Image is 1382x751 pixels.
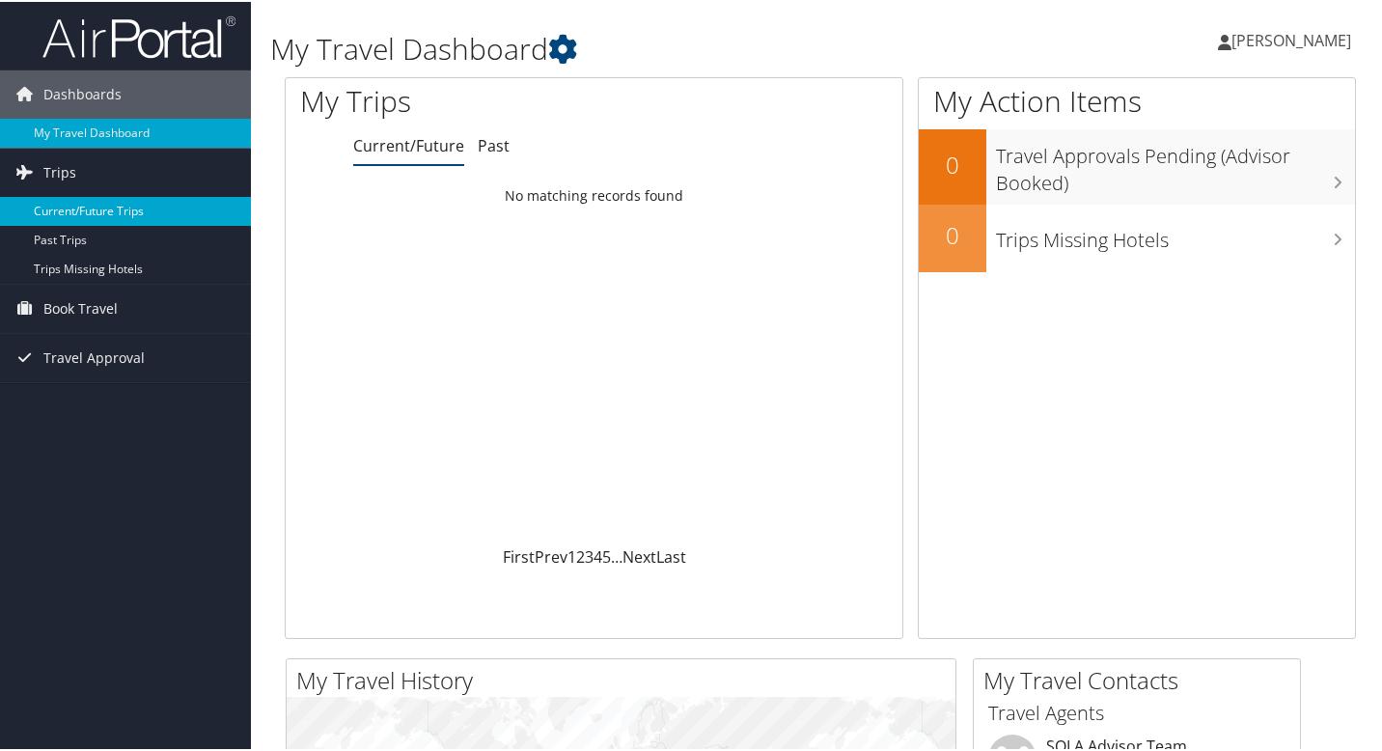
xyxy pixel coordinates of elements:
a: Current/Future [353,133,464,154]
a: Last [656,544,686,566]
span: … [611,544,622,566]
span: Dashboards [43,69,122,117]
h2: 0 [919,217,986,250]
h2: My Travel History [296,662,955,695]
h3: Trips Missing Hotels [996,215,1355,252]
h3: Travel Agents [988,698,1285,725]
a: First [503,544,535,566]
a: Next [622,544,656,566]
h2: 0 [919,147,986,180]
a: 1 [567,544,576,566]
td: No matching records found [286,177,902,211]
h1: My Trips [300,79,631,120]
h1: My Travel Dashboard [270,27,1004,68]
a: 0Trips Missing Hotels [919,203,1355,270]
span: [PERSON_NAME] [1231,28,1351,49]
a: 4 [594,544,602,566]
span: Book Travel [43,283,118,331]
h1: My Action Items [919,79,1355,120]
a: 0Travel Approvals Pending (Advisor Booked) [919,127,1355,202]
h3: Travel Approvals Pending (Advisor Booked) [996,131,1355,195]
a: [PERSON_NAME] [1218,10,1370,68]
a: 3 [585,544,594,566]
a: Past [478,133,510,154]
img: airportal-logo.png [42,13,235,58]
h2: My Travel Contacts [983,662,1300,695]
span: Travel Approval [43,332,145,380]
a: 2 [576,544,585,566]
a: Prev [535,544,567,566]
a: 5 [602,544,611,566]
span: Trips [43,147,76,195]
